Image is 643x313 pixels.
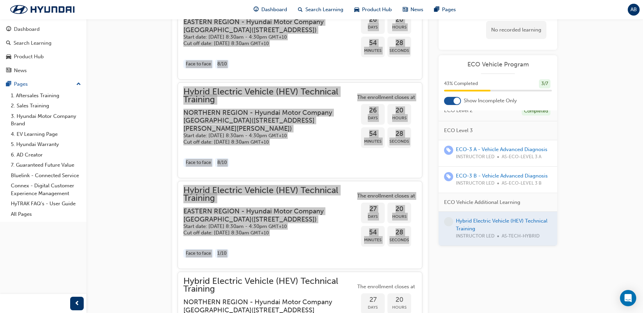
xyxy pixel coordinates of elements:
[387,296,411,304] span: 20
[14,39,52,47] div: Search Learning
[248,3,293,17] a: guage-iconDashboard
[387,114,411,122] span: Hours
[456,180,495,187] span: INSTRUCTOR LED
[215,249,229,258] div: 1 / 10
[522,107,550,116] div: Completed
[8,90,84,101] a: 1. Aftersales Training
[250,41,269,46] span: Australian Eastern Standard Time GMT+10
[76,80,81,89] span: up-icon
[183,40,345,47] h5: Cut off date: [DATE] 8:30am
[6,40,11,46] span: search-icon
[456,173,548,179] a: ECO-3 B - Vehicle Advanced Diagnosis
[8,111,84,129] a: 3. Hyundai Motor Company Brand
[3,78,84,90] button: Pages
[183,139,345,145] h5: Cut off date: [DATE] 8:30am
[14,53,44,61] div: Product Hub
[183,132,345,139] h5: Start date: [DATE] 8:30am - 4:30pm
[183,88,417,172] button: Hybrid Electric Vehicle (HEV) Technical TrainingNORTHERN REGION - Hyundai Motor Company [GEOGRAPH...
[442,6,456,14] span: Pages
[444,127,473,134] span: ECO Level 3
[397,3,429,17] a: news-iconNews
[356,192,417,200] span: The enrollment closes at
[14,80,28,88] div: Pages
[183,34,345,40] h5: Start date: [DATE] 8:30am - 4:30pm
[539,79,550,88] div: 3 / 7
[3,50,84,63] a: Product Hub
[8,129,84,140] a: 4. EV Learning Page
[3,22,84,78] button: DashboardSearch LearningProduct HubNews
[354,5,359,14] span: car-icon
[387,213,411,221] span: Hours
[183,230,345,236] h5: Cut off date: [DATE] 8:30am
[620,290,636,306] div: Open Intercom Messenger
[444,199,520,206] span: ECO Vehicle Additional Learning
[444,61,552,68] a: ECO Vehicle Program
[183,88,356,103] span: Hybrid Electric Vehicle (HEV) Technical Training
[6,81,11,87] span: pages-icon
[183,277,356,293] span: Hybrid Electric Vehicle (HEV) Technical Training
[630,6,637,14] span: AB
[361,47,385,55] span: Minutes
[8,199,84,209] a: HyTRAK FAQ's - User Guide
[456,153,495,161] span: INSTRUCTOR LED
[361,16,385,24] span: 26
[254,5,259,14] span: guage-icon
[361,114,385,122] span: Days
[268,34,287,40] span: Australian Eastern Standard Time GMT+10
[502,153,541,161] span: AS-ECO-LEVEL 3 A
[387,205,411,213] span: 20
[387,304,411,311] span: Hours
[14,25,40,33] div: Dashboard
[8,160,84,170] a: 7. Guaranteed Future Value
[444,172,453,181] span: learningRecordVerb_ENROLL-icon
[387,23,411,31] span: Hours
[456,146,547,152] a: ECO-3 A - Vehicle Advanced Diagnosis
[183,249,214,258] div: Face to face
[183,187,356,202] span: Hybrid Electric Vehicle (HEV) Technical Training
[305,6,343,14] span: Search Learning
[298,5,303,14] span: search-icon
[361,39,385,47] span: 54
[356,283,417,291] span: The enrollment closes at
[444,80,478,88] span: 43 % Completed
[387,236,411,244] span: Seconds
[361,296,385,304] span: 27
[183,158,214,167] div: Face to face
[215,158,229,167] div: 8 / 10
[268,224,287,229] span: Australian Eastern Standard Time GMT+10
[362,6,392,14] span: Product Hub
[361,138,385,145] span: Minutes
[8,139,84,150] a: 5. Hyundai Warranty
[3,64,84,77] a: News
[429,3,461,17] a: pages-iconPages
[387,138,411,145] span: Seconds
[361,236,385,244] span: Minutes
[3,2,81,17] img: Trak
[361,304,385,311] span: Days
[250,139,269,145] span: Australian Eastern Standard Time GMT+10
[361,130,385,138] span: 54
[8,209,84,220] a: All Pages
[183,18,345,34] h3: EASTERN REGION - Hyundai Motor Company [GEOGRAPHIC_DATA] ( [STREET_ADDRESS] )
[361,213,385,221] span: Days
[464,97,517,105] span: Show Incomplete Only
[387,107,411,114] span: 20
[434,5,439,14] span: pages-icon
[502,180,542,187] span: AS-ECO-LEVEL 3 B
[183,223,345,230] h5: Start date: [DATE] 8:30am - 4:30pm
[403,5,408,14] span: news-icon
[410,6,423,14] span: News
[387,47,411,55] span: Seconds
[6,54,11,60] span: car-icon
[268,133,287,139] span: Australian Eastern Standard Time GMT+10
[387,39,411,47] span: 28
[183,60,214,69] div: Face to face
[215,60,229,69] div: 8 / 10
[3,37,84,49] a: Search Learning
[261,6,287,14] span: Dashboard
[6,26,11,33] span: guage-icon
[486,21,546,39] div: No recorded learning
